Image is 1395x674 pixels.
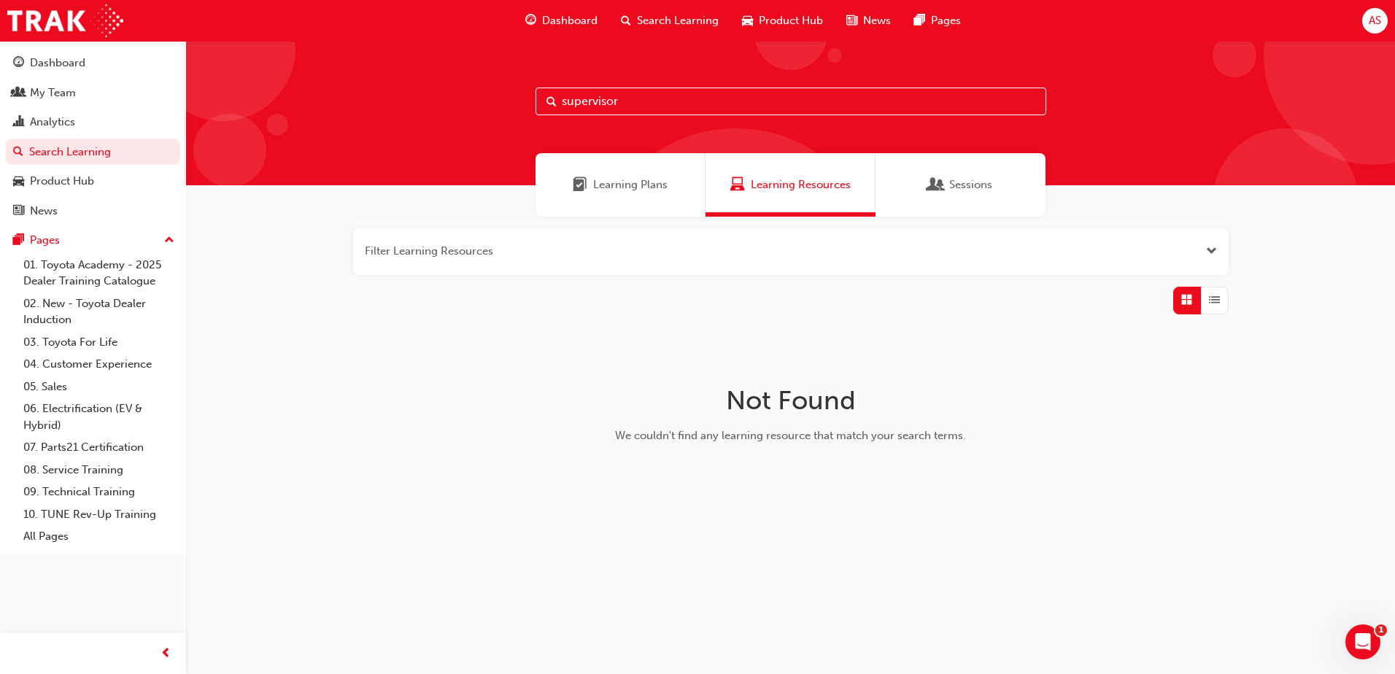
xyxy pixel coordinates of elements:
[835,6,903,36] a: news-iconNews
[13,175,24,188] span: car-icon
[6,227,180,254] button: Pages
[18,331,180,354] a: 03. Toyota For Life
[6,50,180,77] a: Dashboard
[18,459,180,481] a: 08. Service Training
[1362,8,1388,34] button: AS
[6,198,180,225] a: News
[730,6,835,36] a: car-iconProduct Hub
[18,293,180,331] a: 02. New - Toyota Dealer Induction
[13,205,24,218] span: news-icon
[18,481,180,503] a: 09. Technical Training
[161,645,171,663] span: prev-icon
[18,254,180,293] a: 01. Toyota Academy - 2025 Dealer Training Catalogue
[706,153,876,217] a: Learning ResourcesLearning Resources
[536,153,706,217] a: Learning PlansLearning Plans
[560,427,1022,444] div: We couldn't find any learning resource that match your search terms.
[6,80,180,106] a: My Team
[18,525,180,548] a: All Pages
[759,12,823,29] span: Product Hub
[164,231,174,250] span: up-icon
[1181,292,1192,309] span: Grid
[13,57,24,70] span: guage-icon
[6,139,180,166] a: Search Learning
[30,232,60,249] div: Pages
[742,12,753,30] span: car-icon
[846,12,857,30] span: news-icon
[13,116,24,129] span: chart-icon
[18,503,180,526] a: 10. TUNE Rev-Up Training
[13,87,24,100] span: people-icon
[6,109,180,136] a: Analytics
[7,4,123,37] img: Trak
[30,55,85,71] div: Dashboard
[1209,292,1220,309] span: List
[30,85,76,101] div: My Team
[30,173,94,190] div: Product Hub
[1375,624,1387,636] span: 1
[6,47,180,227] button: DashboardMy TeamAnalyticsSearch LearningProduct HubNews
[730,177,745,193] span: Learning Resources
[542,12,598,29] span: Dashboard
[637,12,719,29] span: Search Learning
[18,398,180,436] a: 06. Electrification (EV & Hybrid)
[949,177,992,193] span: Sessions
[1345,624,1380,659] iframe: Intercom live chat
[751,177,851,193] span: Learning Resources
[18,436,180,459] a: 07. Parts21 Certification
[30,114,75,131] div: Analytics
[876,153,1046,217] a: SessionsSessions
[18,376,180,398] a: 05. Sales
[6,168,180,195] a: Product Hub
[621,12,631,30] span: search-icon
[13,146,23,159] span: search-icon
[929,177,943,193] span: Sessions
[514,6,609,36] a: guage-iconDashboard
[13,234,24,247] span: pages-icon
[18,353,180,376] a: 04. Customer Experience
[609,6,730,36] a: search-iconSearch Learning
[546,93,557,110] span: Search
[931,12,961,29] span: Pages
[593,177,668,193] span: Learning Plans
[30,203,58,220] div: News
[1206,243,1217,260] button: Open the filter
[863,12,891,29] span: News
[560,384,1022,417] h1: Not Found
[914,12,925,30] span: pages-icon
[903,6,973,36] a: pages-iconPages
[1369,12,1381,29] span: AS
[573,177,587,193] span: Learning Plans
[525,12,536,30] span: guage-icon
[536,88,1046,115] input: Search...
